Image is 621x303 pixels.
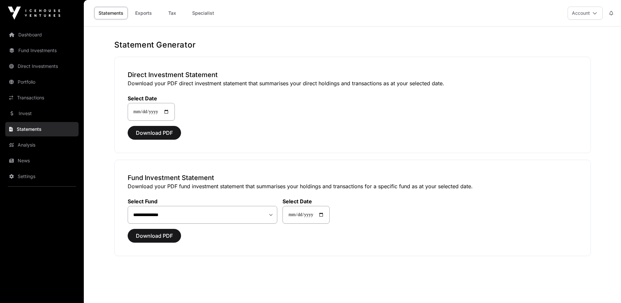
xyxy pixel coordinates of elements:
img: Icehouse Ventures Logo [8,7,60,20]
label: Select Fund [128,198,278,205]
a: Portfolio [5,75,79,89]
a: Transactions [5,91,79,105]
a: Direct Investments [5,59,79,73]
a: Analysis [5,138,79,152]
a: Dashboard [5,28,79,42]
span: Download PDF [136,129,173,137]
a: Tax [159,7,185,19]
a: Settings [5,169,79,184]
span: Download PDF [136,232,173,240]
a: Statements [94,7,128,19]
h1: Statement Generator [114,40,591,50]
a: News [5,153,79,168]
button: Download PDF [128,126,181,140]
p: Download your PDF fund investment statement that summarises your holdings and transactions for a ... [128,182,577,190]
a: Invest [5,106,79,121]
a: Download PDF [128,132,181,139]
a: Fund Investments [5,43,79,58]
a: Exports [130,7,156,19]
h3: Direct Investment Statement [128,70,577,79]
iframe: Chat Widget [588,272,621,303]
h3: Fund Investment Statement [128,173,577,182]
a: Specialist [188,7,218,19]
button: Account [568,7,603,20]
label: Select Date [128,95,175,102]
label: Select Date [283,198,330,205]
button: Download PDF [128,229,181,243]
a: Download PDF [128,235,181,242]
p: Download your PDF direct investment statement that summarises your direct holdings and transactio... [128,79,577,87]
a: Statements [5,122,79,136]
